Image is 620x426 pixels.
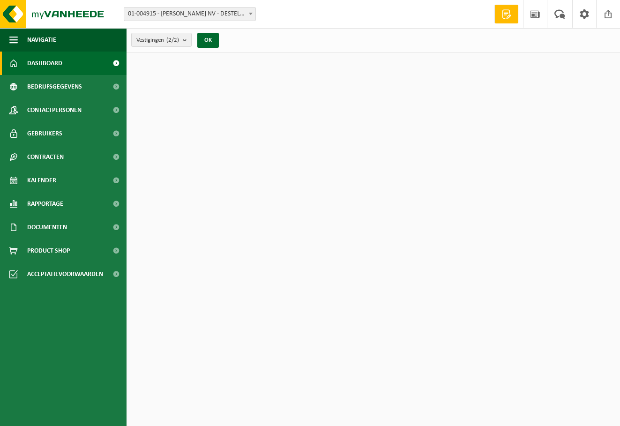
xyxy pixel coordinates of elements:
span: Rapportage [27,192,63,216]
span: 01-004915 - BOUCHARD NV - DESTELDONK [124,7,256,21]
button: Vestigingen(2/2) [131,33,192,47]
button: OK [197,33,219,48]
count: (2/2) [166,37,179,43]
span: 01-004915 - BOUCHARD NV - DESTELDONK [124,7,255,21]
span: Bedrijfsgegevens [27,75,82,98]
span: Kalender [27,169,56,192]
span: Gebruikers [27,122,62,145]
span: Acceptatievoorwaarden [27,262,103,286]
span: Dashboard [27,52,62,75]
span: Product Shop [27,239,70,262]
span: Vestigingen [136,33,179,47]
span: Contactpersonen [27,98,82,122]
span: Documenten [27,216,67,239]
span: Navigatie [27,28,56,52]
span: Contracten [27,145,64,169]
